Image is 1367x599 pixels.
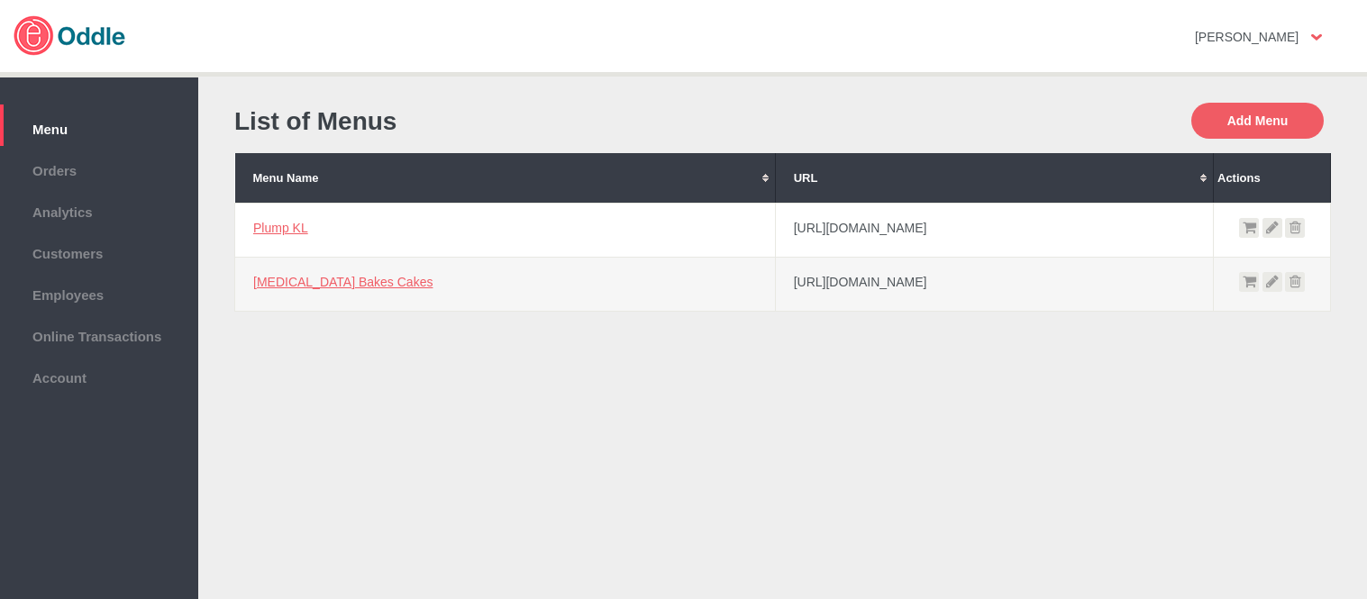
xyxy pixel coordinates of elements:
td: [URL][DOMAIN_NAME] [775,257,1213,311]
th: URL: No sort applied, activate to apply an ascending sort [775,153,1213,203]
span: Customers [9,241,189,261]
a: [MEDICAL_DATA] Bakes Cakes [253,275,433,289]
span: Online Transactions [9,324,189,344]
img: user-option-arrow.png [1311,34,1322,41]
button: Add Menu [1191,103,1324,139]
span: Employees [9,283,189,303]
span: Account [9,366,189,386]
strong: [PERSON_NAME] [1195,30,1299,44]
div: Actions [1217,171,1326,185]
div: URL [794,171,1195,185]
span: Menu [9,117,189,137]
h1: List of Menus [234,107,774,136]
span: Analytics [9,200,189,220]
th: Actions: No sort applied, sorting is disabled [1214,153,1331,203]
div: Menu Name [253,171,757,185]
th: Menu Name: No sort applied, activate to apply an ascending sort [235,153,776,203]
span: Orders [9,159,189,178]
td: [URL][DOMAIN_NAME] [775,203,1213,257]
a: Plump KL [253,221,308,235]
